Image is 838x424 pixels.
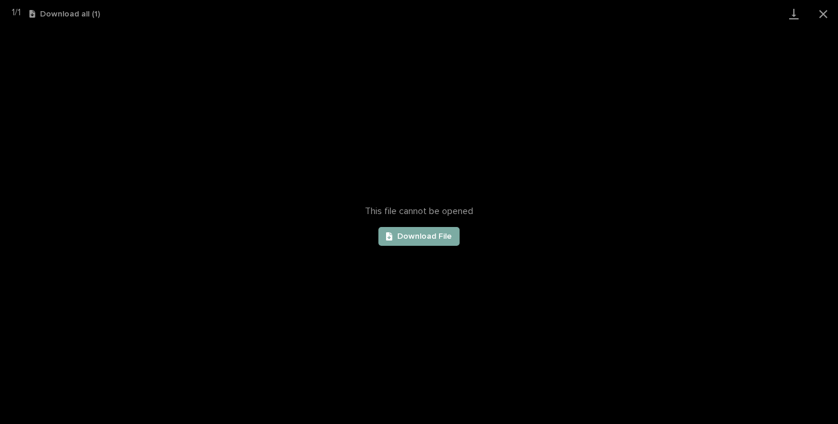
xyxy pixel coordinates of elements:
button: Download all (1) [29,10,100,18]
span: 1 [18,8,21,17]
span: 1 [12,8,15,17]
span: This file cannot be opened [365,206,473,217]
span: Download File [397,232,452,241]
a: Download File [378,227,460,246]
